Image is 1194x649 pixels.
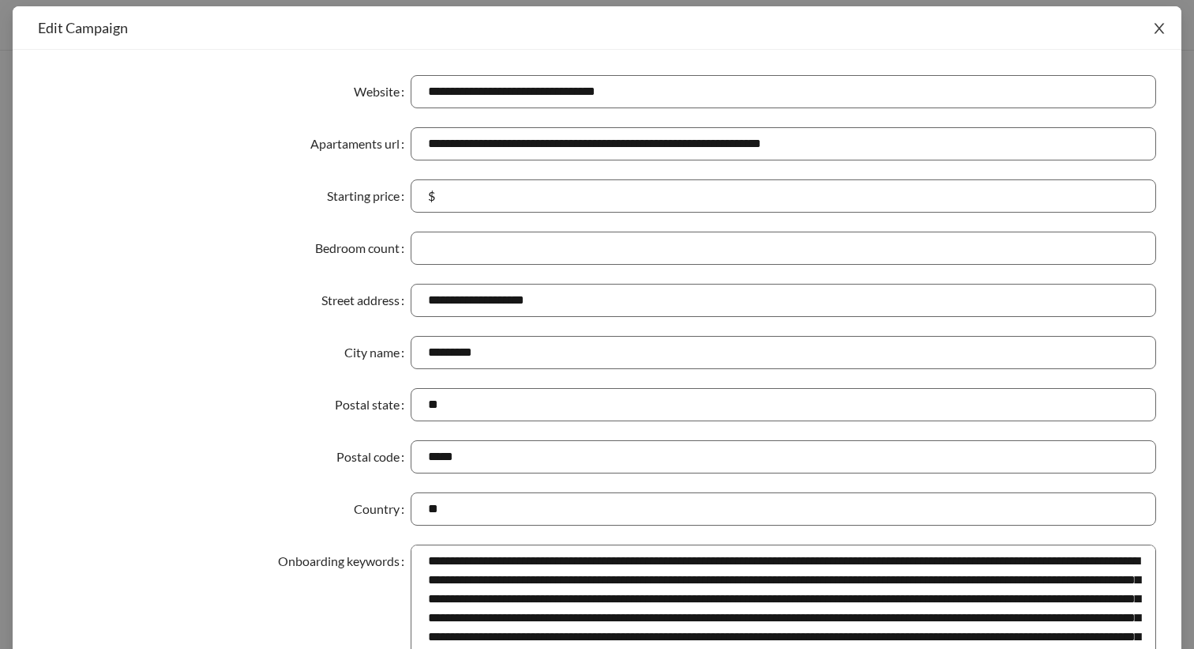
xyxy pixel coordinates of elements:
[1137,6,1181,51] button: Close
[354,492,411,526] label: Country
[38,19,1156,36] div: Edit Campaign
[411,127,1156,160] input: Apartaments url
[411,336,1156,369] input: City name
[336,440,411,474] label: Postal code
[1152,21,1166,36] span: close
[411,75,1156,108] input: Website
[411,232,1156,265] input: Bedroom count
[310,127,411,160] label: Apartaments url
[327,179,411,213] label: Starting price
[411,440,1156,474] input: Postal code
[315,232,411,265] label: Bedroom count
[438,187,1139,206] input: Starting price
[411,492,1156,526] input: Country
[428,187,435,206] span: $
[344,336,411,369] label: City name
[354,75,411,108] label: Website
[321,284,411,317] label: Street address
[411,284,1156,317] input: Street address
[335,388,411,421] label: Postal state
[411,388,1156,421] input: Postal state
[278,545,411,578] label: Onboarding keywords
